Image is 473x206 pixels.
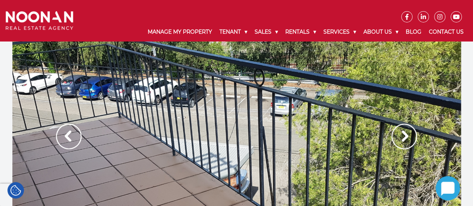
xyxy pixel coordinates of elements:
[251,22,282,41] a: Sales
[7,182,24,199] div: Cookie Settings
[282,22,320,41] a: Rentals
[425,22,467,41] a: Contact Us
[56,124,82,149] img: Arrow slider
[216,22,251,41] a: Tenant
[391,124,417,149] img: Arrow slider
[402,22,425,41] a: Blog
[6,11,73,30] img: Noonan Real Estate Agency
[360,22,402,41] a: About Us
[320,22,360,41] a: Services
[144,22,216,41] a: Manage My Property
